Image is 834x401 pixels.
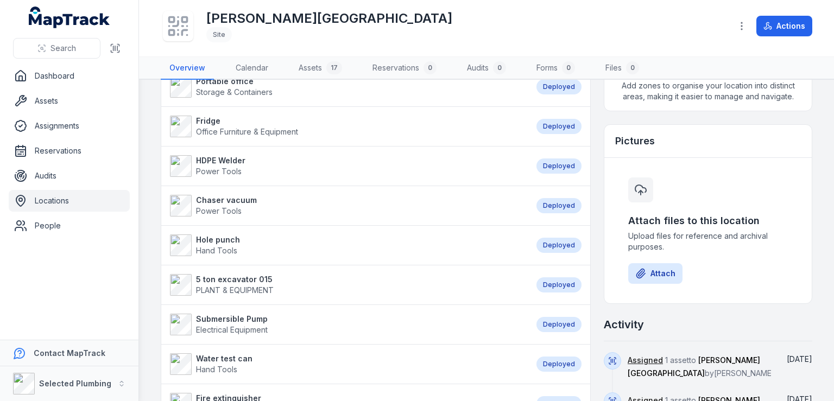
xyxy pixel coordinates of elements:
strong: Fridge [196,116,298,126]
span: Power Tools [196,206,242,215]
div: Deployed [536,79,582,94]
a: HDPE WelderPower Tools [170,155,526,177]
a: Hole punchHand Tools [170,234,526,256]
div: 0 [562,61,575,74]
a: Forms0 [528,57,584,80]
span: Power Tools [196,167,242,176]
a: Water test canHand Tools [170,353,526,375]
span: Hand Tools [196,365,237,374]
span: PLANT & EQUIPMENT [196,285,274,295]
div: 0 [493,61,506,74]
a: Assignments [9,115,130,137]
span: [DATE] [787,354,812,364]
span: Hand Tools [196,246,237,255]
a: Portable officeStorage & Containers [170,76,526,98]
a: Audits0 [458,57,515,80]
h3: Attach files to this location [628,213,788,228]
span: Office Furniture & Equipment [196,127,298,136]
button: Attach [628,263,683,284]
a: Reservations0 [364,57,445,80]
a: Overview [161,57,214,80]
div: Deployed [536,198,582,213]
a: 5 ton excavator 015PLANT & EQUIPMENT [170,274,526,296]
time: 8/21/2025, 6:44:59 AM [787,354,812,364]
a: Submersible PumpElectrical Equipment [170,314,526,335]
a: Assigned [628,355,663,366]
div: Deployed [536,277,582,292]
a: Assets [9,90,130,112]
strong: Chaser vacuum [196,195,257,206]
h2: Activity [604,317,644,332]
div: Deployed [536,119,582,134]
div: 17 [326,61,342,74]
button: Search [13,38,100,59]
div: Deployed [536,238,582,253]
strong: Hole punch [196,234,240,245]
a: Chaser vacuumPower Tools [170,195,526,217]
a: Calendar [227,57,277,80]
a: Audits [9,165,130,187]
a: Locations [9,190,130,212]
strong: 5 ton excavator 015 [196,274,274,285]
strong: Selected Plumbing [39,379,111,388]
button: Actions [756,16,812,36]
a: Dashboard [9,65,130,87]
strong: Water test can [196,353,252,364]
a: People [9,215,130,237]
span: Electrical Equipment [196,325,268,334]
div: Deployed [536,357,582,372]
div: Deployed [536,158,582,174]
span: Search [50,43,76,54]
a: Assets17 [290,57,351,80]
span: Storage & Containers [196,87,273,97]
strong: Contact MapTrack [34,348,105,358]
div: Site [206,27,232,42]
a: Files0 [597,57,648,80]
h3: Pictures [615,133,655,149]
div: 0 [626,61,639,74]
span: 1 asset to by [PERSON_NAME] [628,355,775,378]
strong: Portable office [196,76,273,87]
div: 0 [424,61,437,74]
div: Deployed [536,317,582,332]
strong: HDPE Welder [196,155,245,166]
span: Upload files for reference and archival purposes. [628,231,788,252]
span: Add zones to organise your location into distinct areas, making it easier to manage and navigate. [604,72,812,111]
a: FridgeOffice Furniture & Equipment [170,116,526,137]
a: MapTrack [29,7,110,28]
a: Reservations [9,140,130,162]
strong: Submersible Pump [196,314,268,324]
h1: [PERSON_NAME][GEOGRAPHIC_DATA] [206,10,452,27]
